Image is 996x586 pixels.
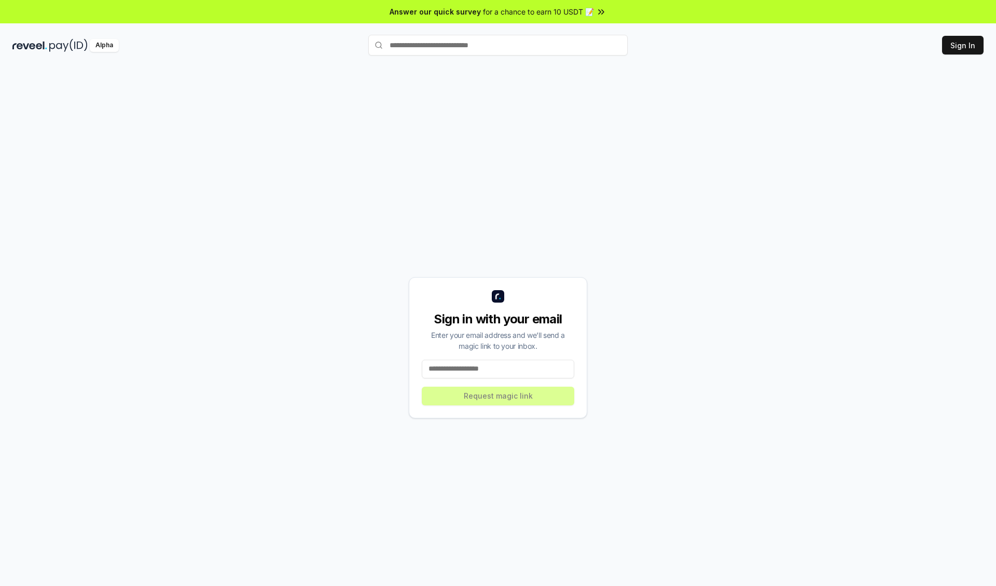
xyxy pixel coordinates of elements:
img: logo_small [492,290,504,303]
div: Alpha [90,39,119,52]
span: for a chance to earn 10 USDT 📝 [483,6,594,17]
div: Enter your email address and we’ll send a magic link to your inbox. [422,330,574,351]
button: Sign In [942,36,984,54]
img: pay_id [49,39,88,52]
span: Answer our quick survey [390,6,481,17]
div: Sign in with your email [422,311,574,328]
img: reveel_dark [12,39,47,52]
